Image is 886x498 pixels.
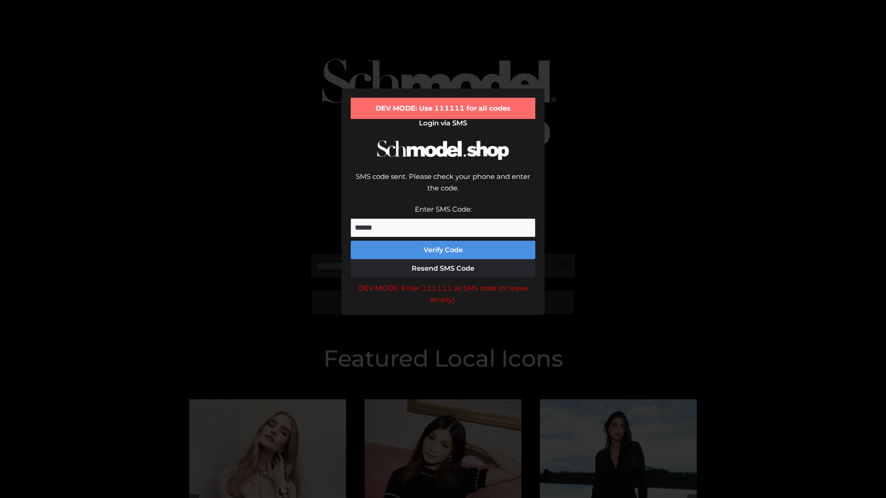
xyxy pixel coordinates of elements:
label: Enter SMS Code: [415,205,472,213]
div: SMS code sent. Please check your phone and enter the code. [351,171,535,203]
button: Verify Code [351,241,535,259]
button: Resend SMS Code [351,259,535,278]
h2: Login via SMS [351,119,535,127]
img: Schmodel Logo [374,132,512,168]
div: DEV MODE: Use 111111 for all codes [351,98,535,119]
div: DEV MODE: Enter 111111 as SMS code (or leave empty). [351,282,535,306]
